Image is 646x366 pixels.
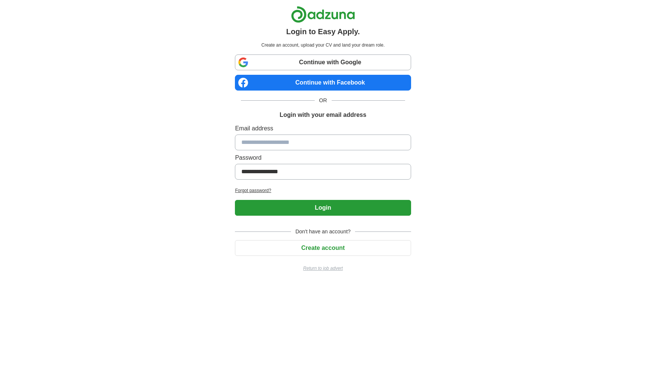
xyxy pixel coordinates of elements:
[280,110,366,119] h1: Login with your email address
[235,200,411,216] button: Login
[291,228,355,236] span: Don't have an account?
[235,265,411,272] a: Return to job advert
[235,153,411,162] label: Password
[235,187,411,194] a: Forgot password?
[235,245,411,251] a: Create account
[235,75,411,91] a: Continue with Facebook
[315,97,332,104] span: OR
[286,26,360,37] h1: Login to Easy Apply.
[291,6,355,23] img: Adzuna logo
[235,240,411,256] button: Create account
[235,124,411,133] label: Email address
[235,54,411,70] a: Continue with Google
[236,42,409,48] p: Create an account, upload your CV and land your dream role.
